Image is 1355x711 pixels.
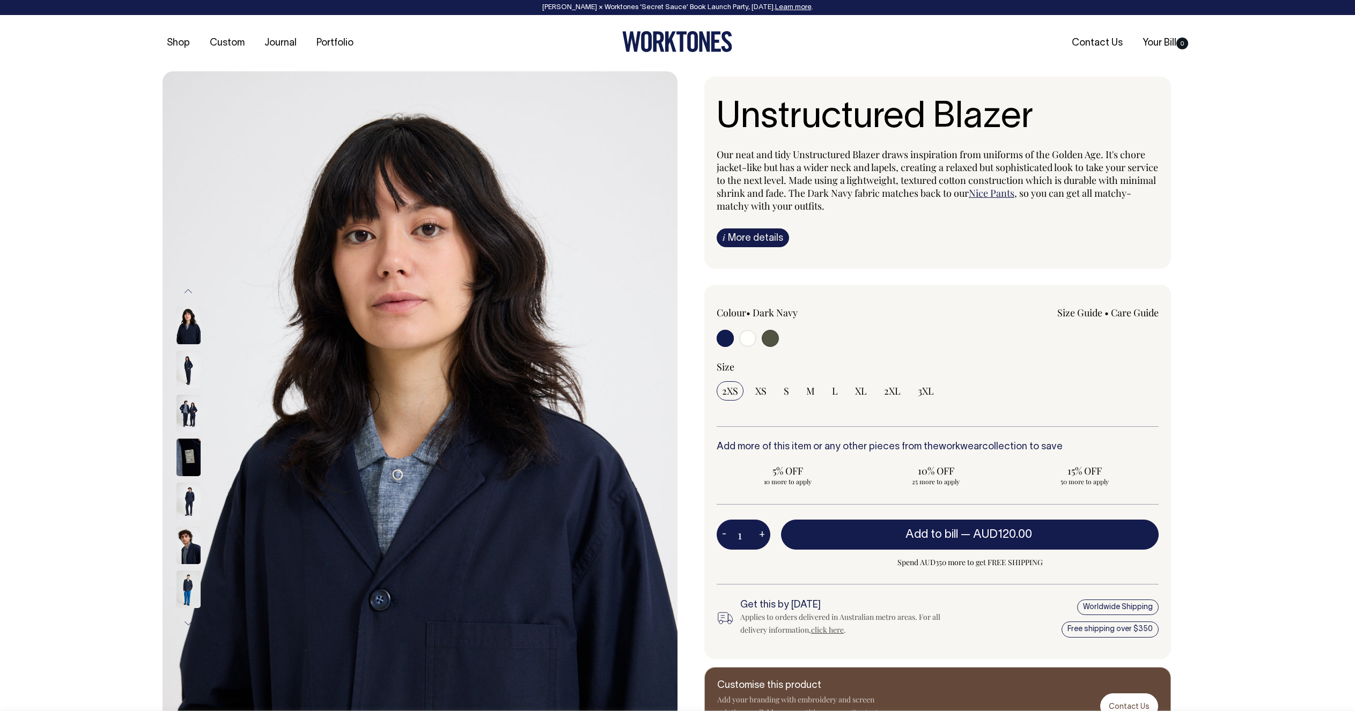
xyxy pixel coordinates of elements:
img: dark-navy [176,395,201,432]
input: 3XL [912,381,939,401]
button: - [717,524,732,545]
span: 10% OFF [871,464,1002,477]
a: Portfolio [312,34,358,52]
span: — [961,529,1035,540]
button: Previous [180,279,196,303]
button: Add to bill —AUD120.00 [781,520,1159,550]
img: dark-navy [176,351,201,388]
a: Care Guide [1111,306,1159,319]
span: 5% OFF [722,464,853,477]
a: Nice Pants [969,187,1014,199]
a: Size Guide [1057,306,1102,319]
h6: Add more of this item or any other pieces from the collection to save [717,442,1159,453]
span: 25 more to apply [871,477,1002,486]
h1: Unstructured Blazer [717,98,1159,138]
span: M [806,384,815,397]
span: 3XL [918,384,934,397]
span: Our neat and tidy Unstructured Blazer draws inspiration from uniforms of the Golden Age. It's cho... [717,148,1158,199]
span: 10 more to apply [722,477,853,486]
a: Learn more [775,4,812,11]
a: Contact Us [1067,34,1127,52]
img: dark-navy [176,439,201,476]
input: 15% OFF 50 more to apply [1013,461,1155,489]
h6: Customise this product [717,680,889,691]
img: dark-navy [176,483,201,520]
a: iMore details [717,228,789,247]
img: dark-navy [176,527,201,564]
input: XL [850,381,872,401]
span: XS [755,384,767,397]
a: workwear [939,442,982,451]
span: 15% OFF [1019,464,1150,477]
span: i [723,232,725,243]
img: dark-navy [176,307,201,344]
input: XS [750,381,772,401]
a: Journal [260,34,301,52]
a: Custom [205,34,249,52]
span: , so you can get all matchy-matchy with your outfits. [717,187,1131,212]
span: Add to bill [905,529,958,540]
input: S [778,381,794,401]
div: Colour [717,306,894,319]
a: Shop [163,34,194,52]
input: M [801,381,820,401]
div: Applies to orders delivered in Australian metro areas. For all delivery information, . [740,611,958,636]
span: XL [855,384,867,397]
span: 2XL [884,384,901,397]
span: S [784,384,789,397]
a: Your Bill0 [1138,34,1192,52]
span: L [832,384,838,397]
span: • [1104,306,1109,319]
input: 2XL [879,381,906,401]
span: 2XS [722,384,738,397]
button: Next [180,611,196,635]
h6: Get this by [DATE] [740,600,958,611]
button: + [754,524,770,545]
span: 0 [1176,38,1188,49]
span: • [746,306,750,319]
input: L [827,381,843,401]
input: 5% OFF 10 more to apply [717,461,859,489]
span: AUD120.00 [973,529,1032,540]
label: Dark Navy [753,306,798,319]
div: [PERSON_NAME] × Worktones ‘Secret Sauce’ Book Launch Party, [DATE]. . [11,4,1344,11]
input: 10% OFF 25 more to apply [865,461,1007,489]
span: 50 more to apply [1019,477,1150,486]
input: 2XS [717,381,743,401]
img: dark-navy [176,571,201,608]
a: click here [811,625,844,635]
div: Size [717,360,1159,373]
span: Spend AUD350 more to get FREE SHIPPING [781,556,1159,569]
